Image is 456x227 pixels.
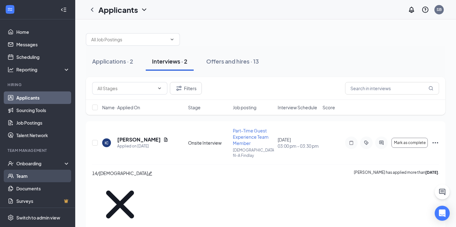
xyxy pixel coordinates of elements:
div: Onsite Interview [188,140,229,146]
svg: Notifications [408,6,415,13]
input: All Stages [97,85,155,92]
svg: Note [348,140,355,145]
div: SB [437,7,442,12]
a: Team [16,170,70,182]
span: Stage [188,104,201,111]
h5: [PERSON_NAME] [117,136,161,143]
div: Interviews · 2 [152,57,187,65]
div: Hiring [8,82,69,87]
div: Reporting [16,66,70,73]
a: Messages [16,38,70,51]
div: Applications · 2 [92,57,133,65]
h1: Applicants [98,4,138,15]
svg: Settings [8,214,14,221]
a: SurveysCrown [16,195,70,207]
svg: Document [163,137,168,142]
svg: ChatActive [438,188,446,196]
div: IC [105,140,108,146]
svg: UserCheck [8,160,14,167]
b: [DATE] [425,170,438,175]
div: Applied on [DATE] [117,143,168,149]
div: Team Management [8,148,69,153]
a: Talent Network [16,129,70,142]
button: Filter Filters [170,82,202,95]
span: Interview Schedule [278,104,317,111]
svg: Collapse [60,7,67,13]
button: Mark as complete [391,138,428,148]
a: Sourcing Tools [16,104,70,116]
svg: ChevronLeft [88,6,96,13]
span: 03:00 pm - 03:30 pm [278,143,319,149]
svg: ChevronDown [170,37,175,42]
a: Documents [16,182,70,195]
svg: QuestionInfo [422,6,429,13]
svg: ChevronDown [157,86,162,91]
span: Score [322,104,335,111]
svg: WorkstreamLogo [7,6,13,13]
input: All Job Postings [91,36,167,43]
svg: Ellipses [432,139,439,147]
svg: Analysis [8,66,14,73]
span: 14/[DEMOGRAPHIC_DATA] [92,170,148,176]
div: Switch to admin view [16,214,60,221]
button: ChatActive [435,184,450,199]
span: Mark as complete [394,141,426,145]
span: Name · Applied On [102,104,140,111]
svg: MagnifyingGlass [428,86,433,91]
a: Scheduling [16,51,70,63]
svg: ActiveTag [363,140,370,145]
span: Part-Time Guest Experience Team Member [233,128,269,146]
a: Applicants [16,91,70,104]
div: Open Intercom Messenger [435,206,450,221]
svg: ActiveChat [378,140,385,145]
span: Job posting [233,104,256,111]
input: Search in interviews [345,82,439,95]
span: edit [148,171,152,176]
a: Home [16,26,70,38]
div: [DATE] [278,137,319,149]
a: Job Postings [16,116,70,129]
svg: ChevronDown [140,6,148,13]
p: [DEMOGRAPHIC_DATA]-fil-A Findlay [233,147,274,158]
div: Onboarding [16,160,65,167]
svg: Filter [175,85,183,92]
div: Offers and hires · 13 [206,57,259,65]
